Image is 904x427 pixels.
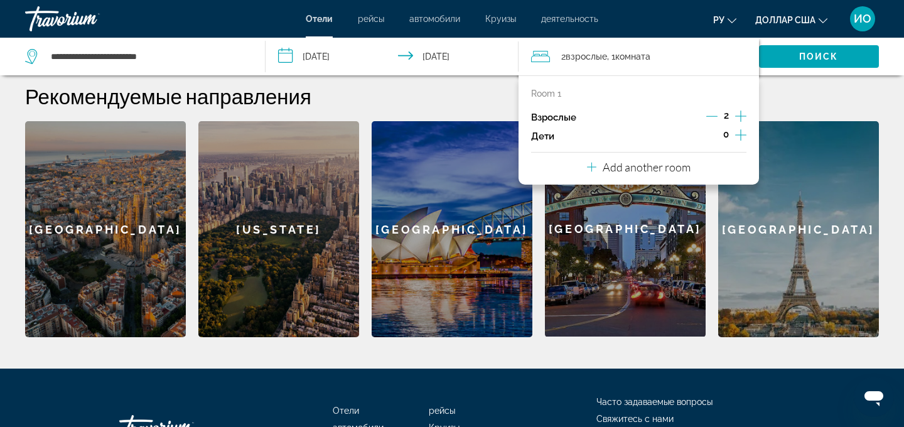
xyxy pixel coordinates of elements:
span: 2 [724,111,729,121]
button: Increment children [735,127,746,146]
font: ру [713,15,724,25]
button: Add another room [587,153,691,178]
a: Отели [306,14,333,24]
button: Путешественники: 2 взрослых, 0 детей [519,38,759,75]
a: Часто задаваемые вопросы [596,397,713,407]
div: [GEOGRAPHIC_DATA] [545,121,706,337]
p: Дети [531,131,554,142]
p: Room 1 [531,89,561,99]
a: [GEOGRAPHIC_DATA] [718,121,879,337]
font: Взрослые [566,51,607,62]
button: Изменить валюту [755,11,827,29]
a: Круизы [485,14,516,24]
font: Комната [615,51,650,62]
button: Check-in date: Sep 21, 2025 Check-out date: Sep 28, 2025 [266,38,519,75]
a: Травориум [25,3,151,35]
a: рейсы [358,14,384,24]
button: Поиск [759,45,879,68]
a: [GEOGRAPHIC_DATA] [25,121,186,337]
a: Свяжитесь с нами [596,414,674,424]
a: [US_STATE] [198,121,359,337]
iframe: Кнопка запуска окна обмена сообщениями [854,377,894,417]
button: Изменить язык [713,11,736,29]
span: 0 [723,129,729,139]
h2: Рекомендуемые направления [25,84,879,109]
button: Increment adults [735,108,746,127]
a: автомобили [409,14,460,24]
font: Поиск [799,51,839,62]
p: Add another room [603,160,691,174]
font: 2 [561,51,566,62]
button: Decrement adults [706,110,718,125]
button: Decrement children [706,129,717,144]
font: ИО [854,12,871,25]
a: [GEOGRAPHIC_DATA] [372,121,532,337]
font: доллар США [755,15,815,25]
button: Меню пользователя [846,6,879,32]
p: Взрослые [531,112,576,123]
a: деятельность [541,14,598,24]
a: Отели [333,406,359,416]
font: , 1 [607,51,615,62]
a: рейсы [429,406,455,416]
a: [GEOGRAPHIC_DATA] [545,121,706,337]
